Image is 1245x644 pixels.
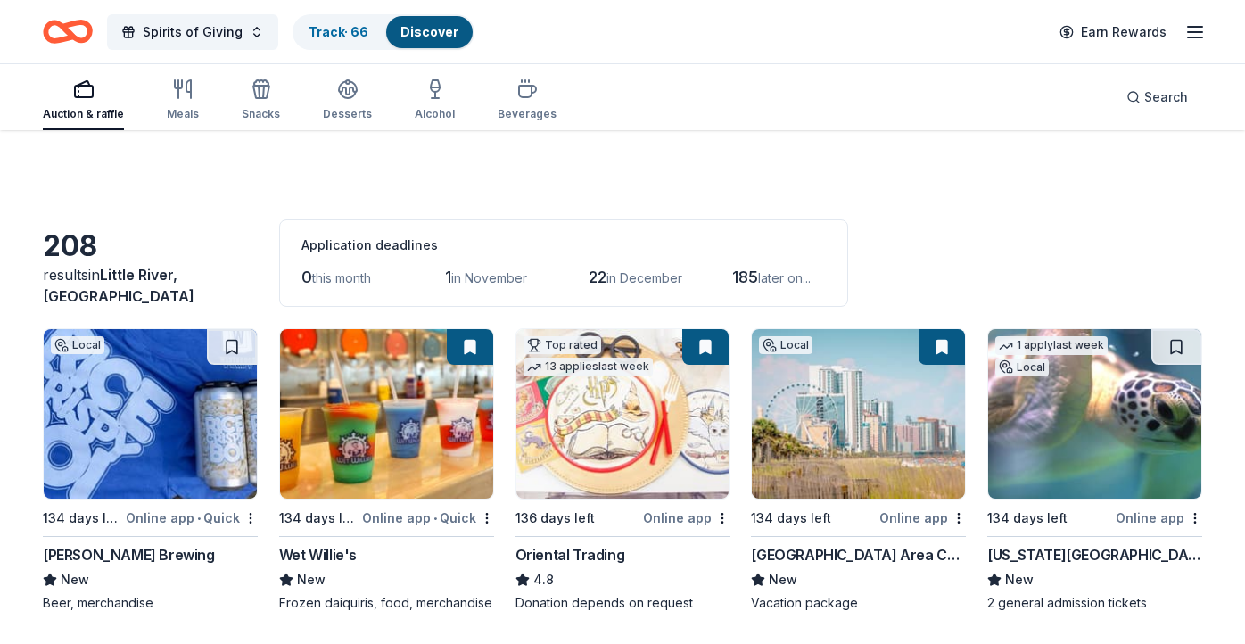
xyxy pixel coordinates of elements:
[515,544,625,566] div: Oriental Trading
[524,336,601,354] div: Top rated
[1049,16,1177,48] a: Earn Rewards
[995,359,1049,376] div: Local
[301,268,312,286] span: 0
[167,71,199,130] button: Meals
[987,544,1202,566] div: [US_STATE][GEOGRAPHIC_DATA]
[498,71,557,130] button: Beverages
[107,14,278,50] button: Spirits of Giving
[43,264,258,307] div: results
[279,328,494,612] a: Image for Wet Willie's134 days leftOnline app•QuickWet Willie'sNewFrozen daiquiris, food, merchan...
[515,594,730,612] div: Donation depends on request
[758,270,811,285] span: later on...
[445,268,451,286] span: 1
[1144,87,1188,108] span: Search
[61,569,89,590] span: New
[51,336,104,354] div: Local
[987,328,1202,612] a: Image for South Carolina Aquarium1 applylast weekLocal134 days leftOnline app[US_STATE][GEOGRAPHI...
[44,329,257,499] img: Image for Westbrook Brewing
[751,328,966,612] a: Image for Myrtle Beach Area Chamber of CommerceLocal134 days leftOnline app[GEOGRAPHIC_DATA] Area...
[987,594,1202,612] div: 2 general admission tickets
[1112,79,1202,115] button: Search
[279,508,359,529] div: 134 days left
[498,107,557,121] div: Beverages
[643,507,730,529] div: Online app
[751,544,966,566] div: [GEOGRAPHIC_DATA] Area Chamber of Commerce
[323,71,372,130] button: Desserts
[1005,569,1034,590] span: New
[400,24,458,39] a: Discover
[415,107,455,121] div: Alcohol
[242,71,280,130] button: Snacks
[43,11,93,53] a: Home
[451,270,527,285] span: in November
[197,511,201,525] span: •
[759,336,812,354] div: Local
[43,71,124,130] button: Auction & raffle
[143,21,243,43] span: Spirits of Giving
[43,508,122,529] div: 134 days left
[167,107,199,121] div: Meals
[126,507,258,529] div: Online app Quick
[515,328,730,612] a: Image for Oriental TradingTop rated13 applieslast week136 days leftOnline appOriental Trading4.8D...
[312,270,371,285] span: this month
[732,268,758,286] span: 185
[242,107,280,121] div: Snacks
[297,569,326,590] span: New
[362,507,494,529] div: Online app Quick
[879,507,966,529] div: Online app
[606,270,682,285] span: in December
[323,107,372,121] div: Desserts
[433,511,437,525] span: •
[43,266,194,305] span: Little River, [GEOGRAPHIC_DATA]
[43,107,124,121] div: Auction & raffle
[43,266,194,305] span: in
[995,336,1108,355] div: 1 apply last week
[43,228,258,264] div: 208
[279,544,357,566] div: Wet Willie's
[415,71,455,130] button: Alcohol
[533,569,554,590] span: 4.8
[987,508,1068,529] div: 134 days left
[280,329,493,499] img: Image for Wet Willie's
[769,569,797,590] span: New
[589,268,606,286] span: 22
[751,508,831,529] div: 134 days left
[1116,507,1202,529] div: Online app
[43,544,215,566] div: [PERSON_NAME] Brewing
[752,329,965,499] img: Image for Myrtle Beach Area Chamber of Commerce
[515,508,595,529] div: 136 days left
[751,594,966,612] div: Vacation package
[293,14,474,50] button: Track· 66Discover
[516,329,730,499] img: Image for Oriental Trading
[301,235,826,256] div: Application deadlines
[43,594,258,612] div: Beer, merchandise
[279,594,494,612] div: Frozen daiquiris, food, merchandise
[524,358,653,376] div: 13 applies last week
[309,24,368,39] a: Track· 66
[43,328,258,612] a: Image for Westbrook BrewingLocal134 days leftOnline app•Quick[PERSON_NAME] BrewingNewBeer, mercha...
[988,329,1201,499] img: Image for South Carolina Aquarium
